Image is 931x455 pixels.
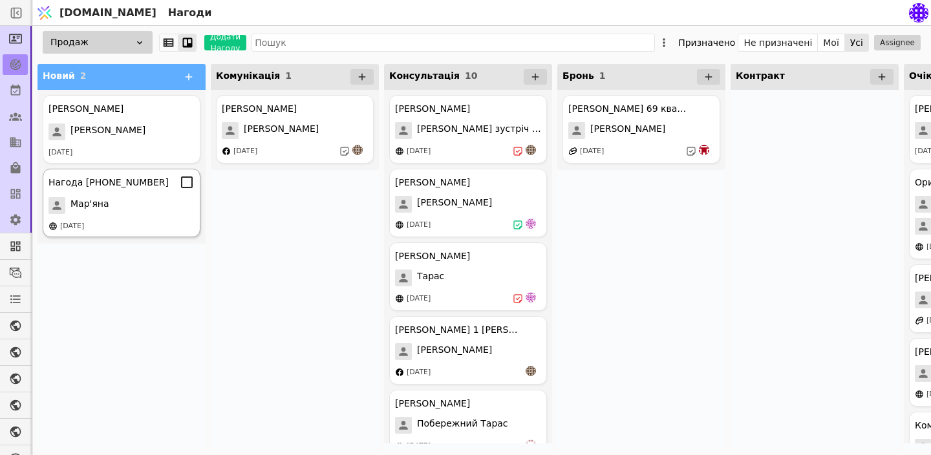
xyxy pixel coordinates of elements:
img: online-store.svg [395,294,404,303]
div: [PERSON_NAME] 69 квартира [568,102,691,116]
img: online-store.svg [915,242,924,251]
span: [PERSON_NAME] [244,122,319,139]
span: Мар'яна [70,197,109,214]
img: bo [699,145,709,155]
span: [PERSON_NAME] зустріч 13.08 [417,122,541,139]
img: Logo [35,1,54,25]
img: online-store.svg [915,390,924,399]
span: [PERSON_NAME] [417,343,492,360]
img: online-store.svg [395,147,404,156]
img: de [526,218,536,229]
span: Новий [43,70,75,81]
div: [PERSON_NAME] [395,249,470,263]
div: [DATE] [407,367,431,378]
img: facebook.svg [222,147,231,156]
div: [PERSON_NAME]Тарас[DATE]de [389,242,547,311]
div: [PERSON_NAME] [48,102,123,116]
div: [DATE] [233,146,257,157]
div: [PERSON_NAME][PERSON_NAME] зустріч 13.08[DATE]an [389,95,547,164]
button: Не призначені [738,34,818,52]
div: [DATE] [407,441,431,452]
button: Усі [845,34,868,52]
button: Assignee [874,35,921,50]
span: 10 [465,70,477,81]
span: 2 [80,70,87,81]
img: facebook.svg [395,368,404,377]
div: [PERSON_NAME][PERSON_NAME][DATE] [43,95,200,164]
span: [PERSON_NAME] [417,196,492,213]
div: Нагода [PHONE_NUMBER]Мар'яна[DATE] [43,169,200,237]
img: online-store.svg [48,222,58,231]
img: online-store.svg [395,220,404,229]
a: Додати Нагоду [197,35,246,50]
span: Контракт [736,70,785,81]
div: [PERSON_NAME][PERSON_NAME][DATE]de [389,169,547,237]
img: an [526,366,536,376]
span: [PERSON_NAME] [70,123,145,140]
div: [DATE] [48,147,72,158]
div: Призначено [678,34,735,52]
div: [PERSON_NAME] [395,397,470,410]
div: [PERSON_NAME] [395,176,470,189]
img: an [352,145,363,155]
img: affiliate-program.svg [568,147,577,156]
span: Бронь [562,70,594,81]
div: [DATE] [60,221,84,232]
input: Пошук [251,34,655,52]
h2: Нагоди [163,5,212,21]
span: [DOMAIN_NAME] [59,5,156,21]
a: [DOMAIN_NAME] [32,1,163,25]
div: Нагода [PHONE_NUMBER] [48,176,169,189]
div: [PERSON_NAME] 69 квартира[PERSON_NAME][DATE]bo [562,95,720,164]
img: affiliate-program.svg [915,316,924,325]
span: [PERSON_NAME] [590,122,665,139]
div: [PERSON_NAME][PERSON_NAME][DATE]an [216,95,374,164]
img: 3407c29ab232c44c9c8bc96fbfe5ffcb [909,3,928,23]
div: [DATE] [407,220,431,231]
span: Комунікація [216,70,280,81]
img: an [526,145,536,155]
div: [DATE] [407,293,431,304]
div: [DATE] [407,146,431,157]
div: [PERSON_NAME] [222,102,297,116]
div: Продаж [43,31,153,54]
div: [DATE] [580,146,604,157]
div: [PERSON_NAME] 1 [PERSON_NAME] [395,323,518,337]
div: [PERSON_NAME] [395,102,470,116]
img: vi [526,439,536,450]
span: 1 [599,70,606,81]
span: Тарас [417,270,444,286]
div: [PERSON_NAME] 1 [PERSON_NAME][PERSON_NAME][DATE]an [389,316,547,385]
span: Консультація [389,70,460,81]
span: 1 [285,70,292,81]
img: de [526,292,536,302]
span: Побережний Тарас [417,417,508,434]
button: Додати Нагоду [204,35,246,50]
button: Мої [818,34,845,52]
img: people.svg [395,441,404,450]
